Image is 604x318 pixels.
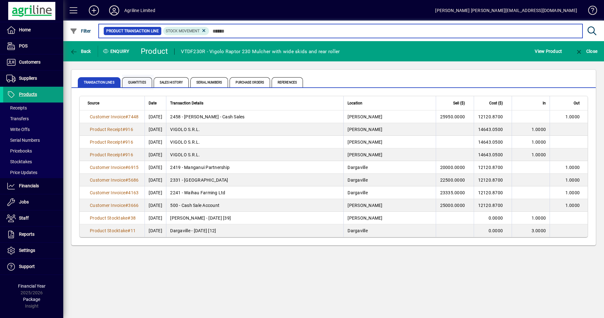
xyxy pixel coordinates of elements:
[348,190,368,195] span: Dargaville
[190,77,228,87] span: Serial Numbers
[574,100,580,107] span: Out
[128,178,139,183] span: 5686
[348,100,362,107] span: Location
[131,228,136,233] span: 11
[166,212,343,224] td: [PERSON_NAME] - [DATE] [39]
[19,43,28,48] span: POS
[128,203,139,208] span: 3666
[565,203,580,208] span: 1.0000
[131,215,136,221] span: 38
[474,174,512,186] td: 12120.8700
[125,165,128,170] span: #
[543,100,546,107] span: In
[474,148,512,161] td: 14643.0500
[3,243,63,259] a: Settings
[88,164,141,171] a: Customer Invoice#6915
[3,156,63,167] a: Stocktakes
[166,161,343,174] td: 2419 - Manganui Partnership
[532,215,546,221] span: 1.0000
[88,177,141,184] a: Customer Invoice#5686
[125,190,128,195] span: #
[88,215,138,221] a: Product Stocktake#38
[88,139,135,146] a: Product Receipt#916
[436,110,474,123] td: 25950.0000
[348,215,382,221] span: [PERSON_NAME]
[3,38,63,54] a: POS
[348,152,382,157] span: [PERSON_NAME]
[125,127,133,132] span: 916
[3,124,63,135] a: Write Offs
[574,46,599,57] button: Close
[583,1,596,22] a: Knowledge Base
[145,212,166,224] td: [DATE]
[166,199,343,212] td: 500 - Cash Sale Account
[128,165,139,170] span: 6915
[19,183,39,188] span: Financials
[348,127,382,132] span: [PERSON_NAME]
[474,110,512,123] td: 12120.8700
[3,135,63,146] a: Serial Numbers
[575,49,597,54] span: Close
[181,47,340,57] div: VTDF230R - Vigolo Raptor 230 Mulcher with wide skids and rear roller
[90,165,125,170] span: Customer Invoice
[88,100,99,107] span: Source
[145,123,166,136] td: [DATE]
[23,297,40,302] span: Package
[166,29,200,33] span: Stock movement
[90,190,125,195] span: Customer Invoice
[474,224,512,237] td: 0.0000
[436,174,474,186] td: 22500.0000
[19,248,35,253] span: Settings
[3,178,63,194] a: Financials
[436,186,474,199] td: 23335.0000
[145,148,166,161] td: [DATE]
[170,100,203,107] span: Transaction Details
[88,202,141,209] a: Customer Invoice#3666
[141,46,168,56] div: Product
[453,100,465,107] span: Sell ($)
[88,151,135,158] a: Product Receipt#916
[474,136,512,148] td: 14643.0500
[348,165,368,170] span: Dargaville
[124,5,155,16] div: Agriline Limited
[436,199,474,212] td: 25000.0000
[533,46,564,57] button: View Product
[166,123,343,136] td: VIGOLO S.R.L.
[128,190,139,195] span: 4163
[125,203,128,208] span: #
[90,127,122,132] span: Product Receipt
[6,148,32,153] span: Pricebooks
[3,113,63,124] a: Transfers
[90,152,122,157] span: Product Receipt
[166,148,343,161] td: VIGOLO S.R.L.
[3,167,63,178] a: Price Updates
[348,203,382,208] span: [PERSON_NAME]
[127,215,130,221] span: #
[70,28,91,34] span: Filter
[6,159,32,164] span: Stocktakes
[127,228,130,233] span: #
[3,210,63,226] a: Staff
[166,224,343,237] td: Dargaville - [DATE] [12]
[230,77,270,87] span: Purchase Orders
[68,25,93,37] button: Filter
[166,186,343,199] td: 2241 - Waihau Farming Ltd
[535,46,562,56] span: View Product
[565,190,580,195] span: 1.0000
[3,146,63,156] a: Pricebooks
[84,5,104,16] button: Add
[19,27,31,32] span: Home
[348,178,368,183] span: Dargaville
[3,71,63,86] a: Suppliers
[19,264,35,269] span: Support
[18,284,46,289] span: Financial Year
[3,227,63,242] a: Reports
[19,232,34,237] span: Reports
[6,127,30,132] span: Write Offs
[6,170,37,175] span: Price Updates
[3,103,63,113] a: Receipts
[166,174,343,186] td: 2331 - [GEOGRAPHIC_DATA]
[166,110,343,123] td: 2458 - [PERSON_NAME] - Cash Sales
[489,100,503,107] span: Cost ($)
[90,114,125,119] span: Customer Invoice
